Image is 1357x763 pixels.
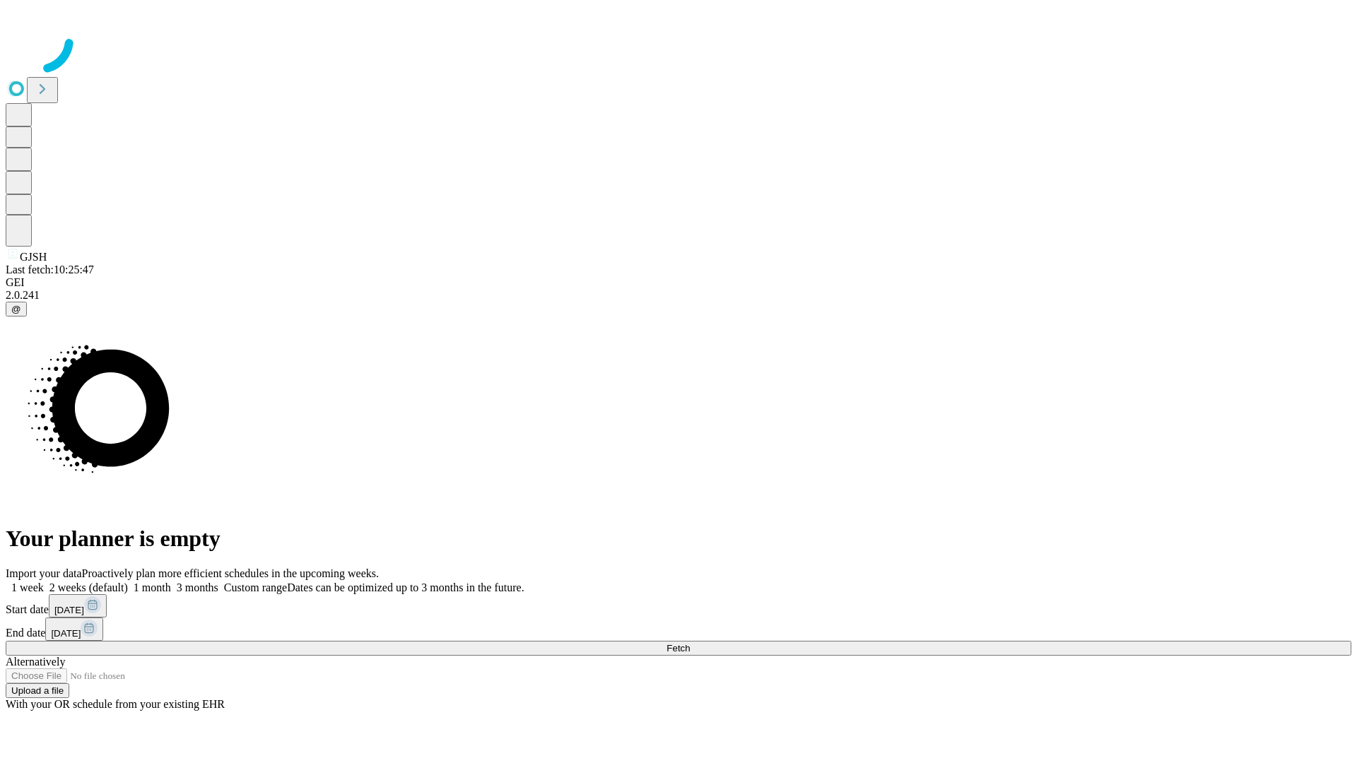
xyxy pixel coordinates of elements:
[82,567,379,579] span: Proactively plan more efficient schedules in the upcoming weeks.
[6,698,225,710] span: With your OR schedule from your existing EHR
[51,628,81,639] span: [DATE]
[6,567,82,579] span: Import your data
[6,526,1351,552] h1: Your planner is empty
[6,683,69,698] button: Upload a file
[49,594,107,617] button: [DATE]
[20,251,47,263] span: GJSH
[224,581,287,593] span: Custom range
[11,581,44,593] span: 1 week
[6,276,1351,289] div: GEI
[6,641,1351,656] button: Fetch
[6,617,1351,641] div: End date
[666,643,690,653] span: Fetch
[6,594,1351,617] div: Start date
[11,304,21,314] span: @
[6,656,65,668] span: Alternatively
[6,289,1351,302] div: 2.0.241
[287,581,524,593] span: Dates can be optimized up to 3 months in the future.
[45,617,103,641] button: [DATE]
[134,581,171,593] span: 1 month
[177,581,218,593] span: 3 months
[49,581,128,593] span: 2 weeks (default)
[54,605,84,615] span: [DATE]
[6,264,94,276] span: Last fetch: 10:25:47
[6,302,27,317] button: @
